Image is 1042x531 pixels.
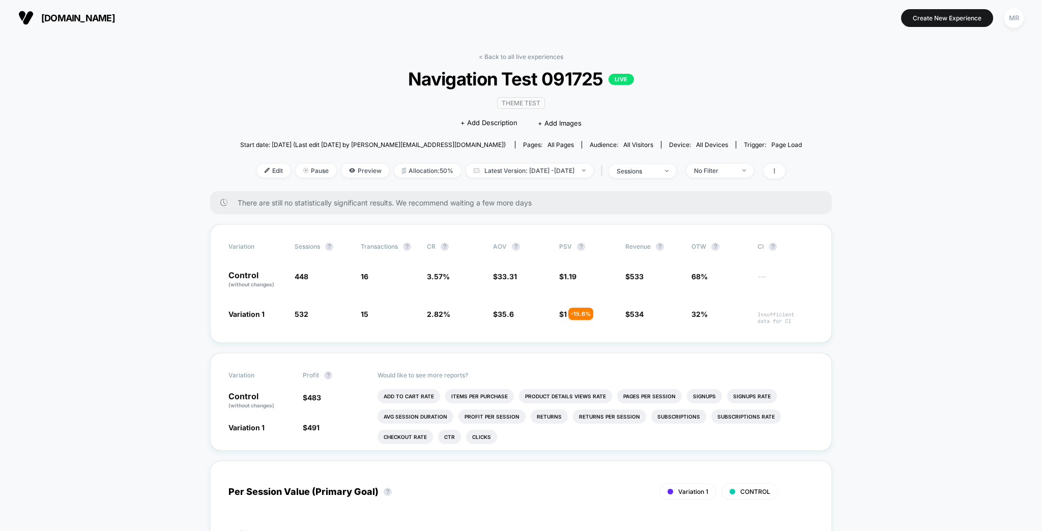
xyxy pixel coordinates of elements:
[625,272,644,281] span: $
[727,389,777,403] li: Signups Rate
[474,168,479,173] img: calendar
[460,118,517,128] span: + Add Description
[228,271,284,288] p: Control
[265,168,270,173] img: edit
[625,243,651,250] span: Revenue
[445,389,514,403] li: Items Per Purchase
[228,281,274,287] span: (without changes)
[564,272,576,281] span: 1.19
[538,119,582,127] span: + Add Images
[240,141,506,149] span: Start date: [DATE] (Last edit [DATE] by [PERSON_NAME][EMAIL_ADDRESS][DOMAIN_NAME])
[361,272,368,281] span: 16
[687,389,722,403] li: Signups
[694,167,735,174] div: No Filter
[384,488,392,496] button: ?
[519,389,612,403] li: Product Details Views Rate
[497,97,545,109] span: Theme Test
[1004,8,1024,28] div: MR
[617,389,682,403] li: Pages Per Session
[402,168,406,173] img: rebalance
[740,488,770,495] span: CONTROL
[498,310,514,318] span: 35.6
[630,310,644,318] span: 534
[531,409,568,424] li: Returns
[15,10,118,26] button: [DOMAIN_NAME]
[582,169,586,171] img: end
[577,243,585,251] button: ?
[41,13,115,23] span: [DOMAIN_NAME]
[466,430,497,444] li: Clicks
[295,310,308,318] span: 532
[691,272,708,281] span: 68%
[559,310,567,318] span: $
[228,392,293,409] p: Control
[403,243,411,251] button: ?
[295,243,320,250] span: Sessions
[303,371,319,379] span: Profit
[512,243,520,251] button: ?
[427,243,436,250] span: CR
[303,423,320,432] span: $
[547,141,574,149] span: all pages
[656,243,664,251] button: ?
[758,311,814,324] span: Insufficient data for CI
[228,402,274,408] span: (without changes)
[228,243,284,251] span: Variation
[228,371,284,379] span: Variation
[228,310,265,318] span: Variation 1
[438,430,461,444] li: Ctr
[590,141,653,149] div: Audience:
[625,310,644,318] span: $
[493,243,507,250] span: AOV
[378,430,433,444] li: Checkout Rate
[361,243,398,250] span: Transactions
[296,164,336,178] span: Pause
[427,310,450,318] span: 2.82 %
[771,141,802,149] span: Page Load
[661,141,736,149] span: Device:
[691,310,708,318] span: 32%
[378,409,453,424] li: Avg Session Duration
[573,409,646,424] li: Returns Per Session
[268,68,773,90] span: Navigation Test 091725
[568,308,593,320] div: - 15.6 %
[361,310,368,318] span: 15
[479,53,563,61] a: < Back to all live experiences
[758,274,814,288] span: ---
[498,272,517,281] span: 33.31
[609,74,634,85] p: LIVE
[711,409,781,424] li: Subscriptions Rate
[378,371,814,379] p: Would like to see more reports?
[559,243,572,250] span: PSV
[441,243,449,251] button: ?
[769,243,777,251] button: ?
[711,243,719,251] button: ?
[427,272,450,281] span: 3.57 %
[341,164,389,178] span: Preview
[493,272,517,281] span: $
[324,371,332,379] button: ?
[696,141,728,149] span: all devices
[394,164,461,178] span: Allocation: 50%
[758,243,814,251] span: CI
[564,310,567,318] span: 1
[901,9,993,27] button: Create New Experience
[303,393,321,402] span: $
[228,423,265,432] span: Variation 1
[307,393,321,402] span: 483
[458,409,526,424] li: Profit Per Session
[303,168,308,173] img: end
[466,164,593,178] span: Latest Version: [DATE] - [DATE]
[493,310,514,318] span: $
[378,389,440,403] li: Add To Cart Rate
[630,272,644,281] span: 533
[623,141,653,149] span: All Visitors
[559,272,576,281] span: $
[598,164,609,179] span: |
[617,167,657,175] div: sessions
[325,243,333,251] button: ?
[1001,8,1027,28] button: MR
[238,198,812,207] span: There are still no statistically significant results. We recommend waiting a few more days
[523,141,574,149] div: Pages:
[307,423,320,432] span: 491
